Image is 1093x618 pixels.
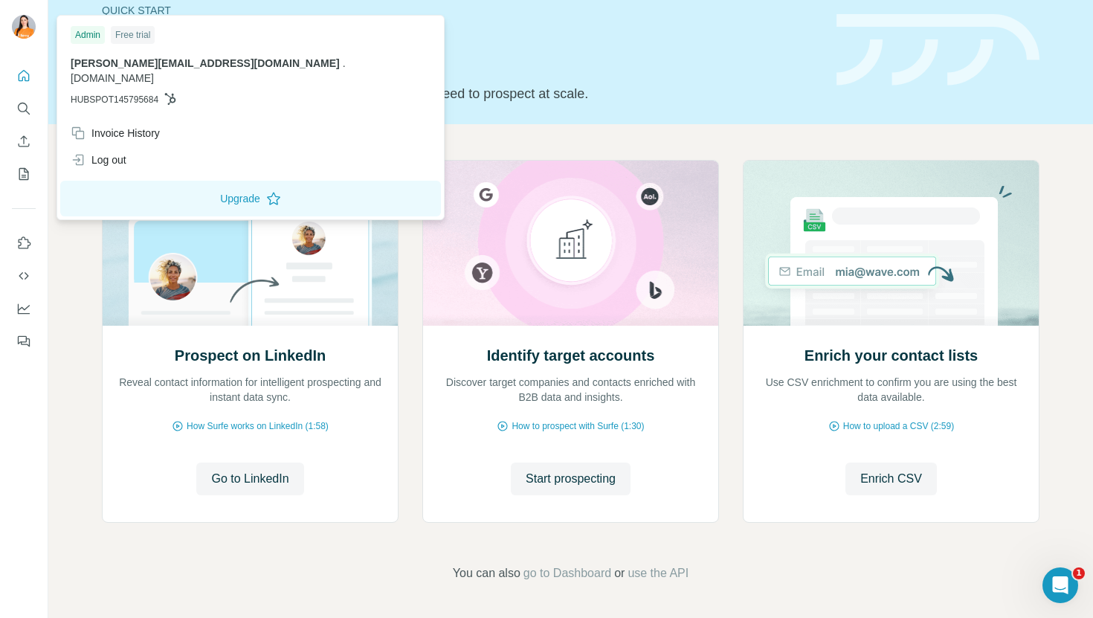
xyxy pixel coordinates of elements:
span: You can also [453,564,520,582]
img: Identify target accounts [422,161,719,326]
button: Start prospecting [511,463,631,495]
span: How to upload a CSV (2:59) [843,419,954,433]
span: or [614,564,625,582]
p: Reveal contact information for intelligent prospecting and instant data sync. [117,375,383,405]
p: Pick your starting point and we’ll provide everything you need to prospect at scale. [102,83,819,104]
span: How to prospect with Surfe (1:30) [512,419,644,433]
button: Upgrade [60,181,441,216]
button: My lists [12,161,36,187]
div: Quick start [102,3,819,18]
h2: Prospect on LinkedIn [175,345,326,366]
span: [DOMAIN_NAME] [71,72,154,84]
button: Search [12,95,36,122]
button: Enrich CSV [845,463,937,495]
span: Start prospecting [526,470,616,488]
button: Use Surfe on LinkedIn [12,230,36,257]
div: Admin [71,26,105,44]
h2: Enrich your contact lists [805,345,978,366]
button: Enrich CSV [12,128,36,155]
span: HUBSPOT145795684 [71,93,158,106]
div: Invoice History [71,126,160,141]
div: Log out [71,152,126,167]
button: Quick start [12,62,36,89]
p: Discover target companies and contacts enriched with B2B data and insights. [438,375,703,405]
img: banner [836,14,1039,86]
span: . [343,57,346,69]
button: Feedback [12,328,36,355]
button: Go to LinkedIn [196,463,303,495]
div: Free trial [111,26,155,44]
img: Enrich your contact lists [743,161,1039,326]
span: Enrich CSV [860,470,922,488]
iframe: Intercom live chat [1042,567,1078,603]
button: go to Dashboard [523,564,611,582]
img: Avatar [12,15,36,39]
button: Dashboard [12,295,36,322]
span: [PERSON_NAME][EMAIL_ADDRESS][DOMAIN_NAME] [71,57,340,69]
button: use the API [628,564,689,582]
button: Use Surfe API [12,263,36,289]
span: 1 [1073,567,1085,579]
span: How Surfe works on LinkedIn (1:58) [187,419,329,433]
p: Use CSV enrichment to confirm you are using the best data available. [758,375,1024,405]
span: Go to LinkedIn [211,470,288,488]
img: Prospect on LinkedIn [102,161,399,326]
h2: Identify target accounts [487,345,655,366]
h1: Let’s prospect together [102,45,819,74]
